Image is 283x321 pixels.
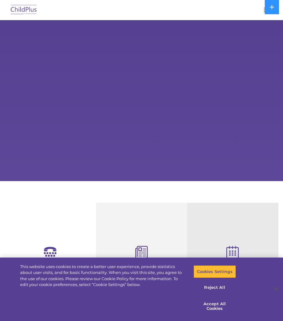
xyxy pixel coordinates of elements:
[9,3,38,17] img: ChildPlus by Procare Solutions
[194,265,236,278] button: Cookies Settings
[20,264,185,288] div: This website uses cookies to create a better user experience, provide statistics about user visit...
[269,282,283,296] button: Close
[194,281,236,294] button: Reject All
[194,297,236,315] button: Accept All Cookies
